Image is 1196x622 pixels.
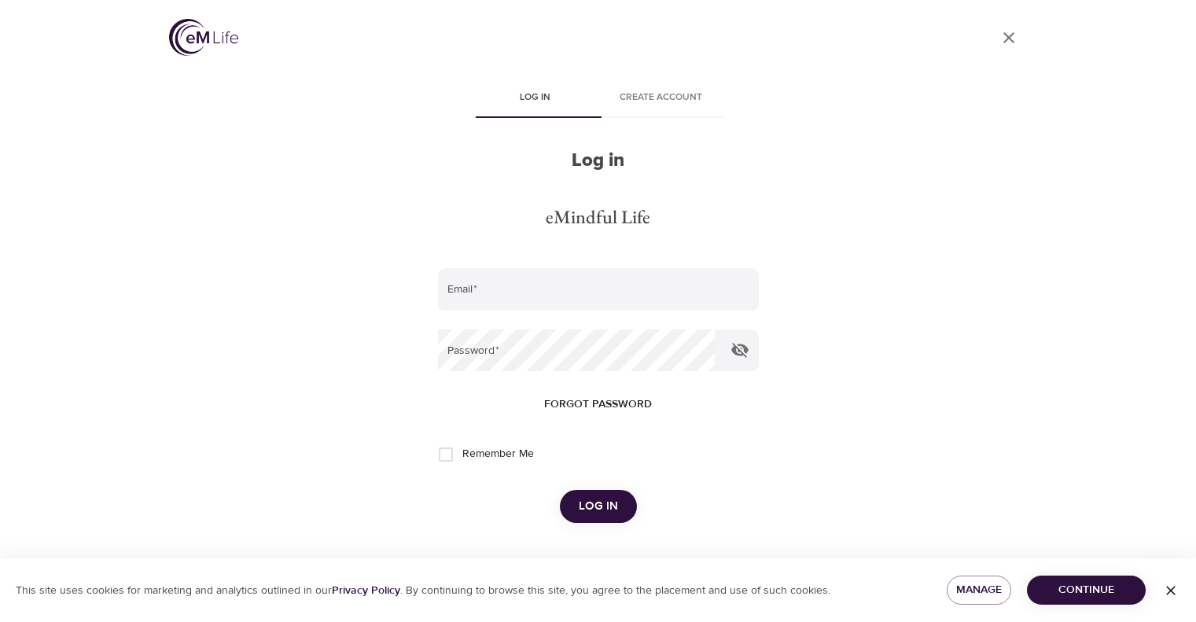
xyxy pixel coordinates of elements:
[438,80,759,118] div: disabled tabs example
[482,90,589,106] span: Log in
[546,204,650,230] div: eMindful Life
[438,149,759,172] h2: Log in
[169,19,238,56] img: logo
[560,490,637,523] button: Log in
[959,580,999,600] span: Manage
[608,90,715,106] span: Create account
[947,576,1012,605] button: Manage
[462,446,534,462] span: Remember Me
[1040,580,1133,600] span: Continue
[538,390,658,419] button: Forgot password
[544,395,652,414] span: Forgot password
[332,583,400,598] a: Privacy Policy
[990,19,1028,57] a: close
[583,554,613,572] div: OR
[1027,576,1146,605] button: Continue
[579,496,618,517] span: Log in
